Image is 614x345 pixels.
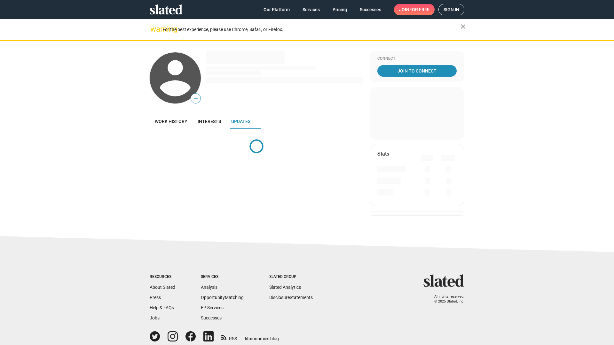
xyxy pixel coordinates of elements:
span: Updates [231,119,250,124]
mat-icon: close [459,23,467,30]
a: Joinfor free [394,4,435,15]
a: Successes [355,4,386,15]
span: Services [303,4,320,15]
span: Pricing [333,4,347,15]
a: Successes [201,315,222,320]
a: Work history [150,114,193,129]
span: Join To Connect [379,65,455,77]
mat-icon: warning [150,25,158,33]
a: Sign in [438,4,464,15]
a: Slated Analytics [269,285,301,290]
span: Sign in [444,4,459,15]
span: — [191,95,201,103]
a: Our Platform [258,4,295,15]
span: Join [399,4,429,15]
div: Services [201,274,244,280]
span: Successes [360,4,381,15]
mat-card-title: Stats [377,150,389,157]
a: Press [150,295,161,300]
span: Our Platform [264,4,290,15]
a: Interests [193,114,226,129]
div: For the best experience, please use Chrome, Safari, or Firefox. [162,25,460,34]
span: for free [409,4,429,15]
a: Services [297,4,325,15]
a: Analysis [201,285,217,290]
a: About Slated [150,285,175,290]
a: EP Services [201,305,224,310]
a: OpportunityMatching [201,295,244,300]
a: Updates [226,114,256,129]
a: filmonomics blog [245,331,279,342]
a: DisclosureStatements [269,295,313,300]
a: Pricing [327,4,352,15]
a: Jobs [150,315,160,320]
span: film [245,336,252,341]
a: Help & FAQs [150,305,174,310]
div: Connect [377,56,457,61]
a: Join To Connect [377,65,457,77]
span: Interests [198,119,221,124]
p: All rights reserved. © 2025 Slated, Inc. [428,295,464,304]
a: RSS [221,332,237,342]
div: Slated Group [269,274,313,280]
span: Work history [155,119,187,124]
div: Resources [150,274,175,280]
